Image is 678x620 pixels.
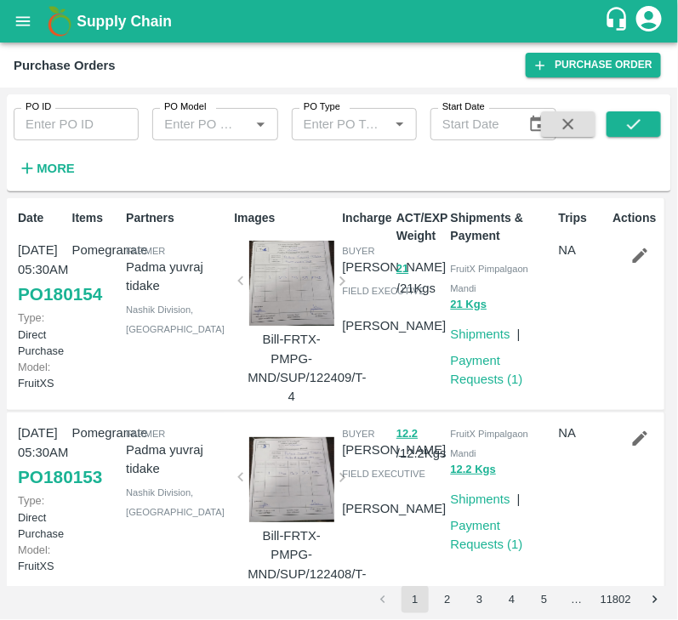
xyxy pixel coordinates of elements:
button: Go to page 5 [531,586,558,613]
a: Payment Requests (1) [451,519,523,551]
a: Purchase Order [526,53,661,77]
p: Padma yuvraj tidake [126,258,227,296]
p: ACT/EXP Weight [396,209,444,245]
button: Go to page 3 [466,586,493,613]
p: [PERSON_NAME] [342,441,446,459]
button: More [14,154,79,183]
span: Nashik Division , [GEOGRAPHIC_DATA] [126,304,225,333]
a: Payment Requests (1) [451,354,523,386]
span: field executive [342,469,425,479]
button: Go to page 2 [434,586,461,613]
div: | [510,483,521,509]
p: / 21 Kgs [396,259,444,298]
label: PO Model [164,100,207,114]
a: Shipments [451,327,510,341]
div: … [563,592,590,608]
div: account of current user [634,3,664,39]
button: Open [249,113,271,135]
div: customer-support [604,6,634,37]
label: PO ID [26,100,51,114]
button: 21 [396,259,408,279]
label: Start Date [442,100,485,114]
p: [DATE] 05:30AM [18,241,66,279]
span: Type: [18,311,44,324]
p: [PERSON_NAME] [342,258,446,276]
button: 21 Kgs [451,295,487,315]
p: Actions [612,209,660,227]
p: Shipments & Payment [451,209,552,245]
p: Direct Purchase [18,310,66,359]
p: Images [234,209,335,227]
p: / 12.2 Kgs [396,424,444,463]
p: Padma yuvraj tidake [126,441,227,479]
button: Open [389,113,411,135]
p: FruitXS [18,359,66,391]
input: Enter PO ID [14,108,139,140]
b: Supply Chain [77,13,172,30]
button: Go to next page [641,586,669,613]
input: Start Date [430,108,515,140]
strong: More [37,162,75,175]
img: logo [43,4,77,38]
label: PO Type [304,100,340,114]
p: Items [72,209,120,227]
p: Incharge [342,209,390,227]
p: FruitXS [18,542,66,574]
span: FruitX Pimpalgaon Mandi [451,264,529,293]
button: open drawer [3,2,43,41]
p: Pomegranate [72,241,120,259]
div: Purchase Orders [14,54,116,77]
button: page 1 [402,586,429,613]
p: Bill-FRTX-PMPG-MND/SUP/122409/T-4 [248,330,335,406]
nav: pagination navigation [367,586,671,613]
p: Trips [559,209,607,227]
p: NA [559,241,607,259]
p: Bill-FRTX-PMPG-MND/SUP/122408/T-3 [248,526,335,602]
input: Enter PO Model [157,113,244,135]
a: Shipments [451,492,510,506]
span: FruitX Pimpalgaon Mandi [451,429,529,458]
p: [PERSON_NAME] [342,316,446,335]
button: Go to page 11802 [595,586,636,613]
span: Nashik Division , [GEOGRAPHIC_DATA] [126,487,225,516]
p: [DATE] 05:30AM [18,424,66,462]
button: 12.2 [396,424,418,444]
a: PO180153 [18,462,102,492]
button: Choose date [521,108,554,140]
p: NA [559,424,607,442]
p: [PERSON_NAME] [342,499,446,518]
p: Direct Purchase [18,492,66,542]
span: buyer [342,246,374,256]
a: Supply Chain [77,9,604,33]
a: PO180154 [18,279,102,310]
span: Type: [18,494,44,507]
div: | [510,318,521,344]
span: Model: [18,543,50,556]
p: Pomegranate [72,424,120,442]
p: Partners [126,209,227,227]
span: buyer [342,429,374,439]
input: Enter PO Type [297,113,384,135]
span: Farmer [126,246,165,256]
span: Farmer [126,429,165,439]
button: 12.2 Kgs [451,460,496,480]
span: field executive [342,286,425,296]
button: Go to page 4 [499,586,526,613]
p: Date [18,209,66,227]
span: Model: [18,361,50,373]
